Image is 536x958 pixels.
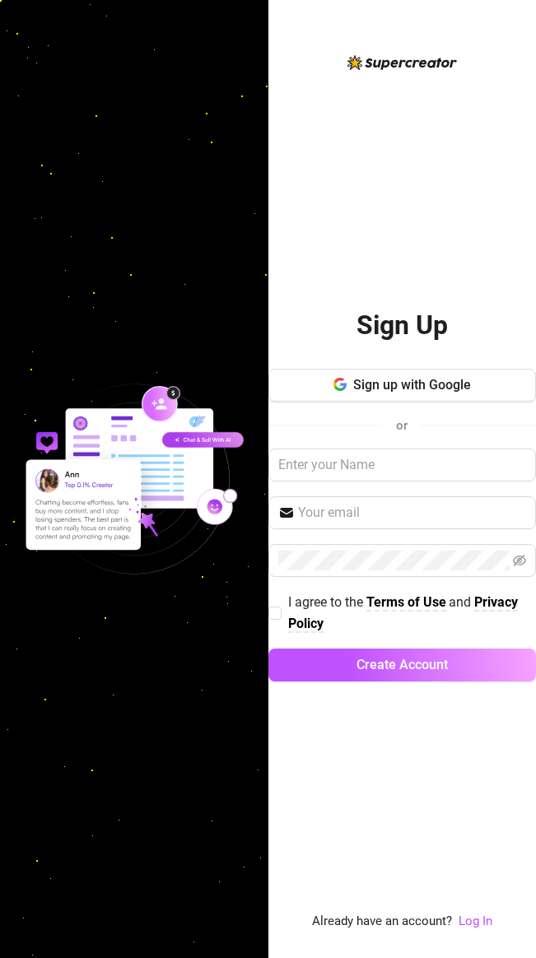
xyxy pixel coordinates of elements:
span: eye-invisible [513,554,526,567]
span: Create Account [357,657,448,672]
span: and [449,594,474,610]
span: Sign up with Google [353,377,471,393]
h2: Sign Up [357,309,448,342]
a: Log In [459,912,492,932]
img: logo-BBDzfeDw.svg [347,55,457,70]
a: Log In [459,914,492,928]
span: or [396,418,408,433]
span: Already have an account? [312,912,452,932]
a: Terms of Use [366,594,446,612]
a: Privacy Policy [288,594,518,632]
input: Your email [298,503,527,523]
span: I agree to the [288,594,366,610]
strong: Terms of Use [366,594,446,610]
strong: Privacy Policy [288,594,518,630]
